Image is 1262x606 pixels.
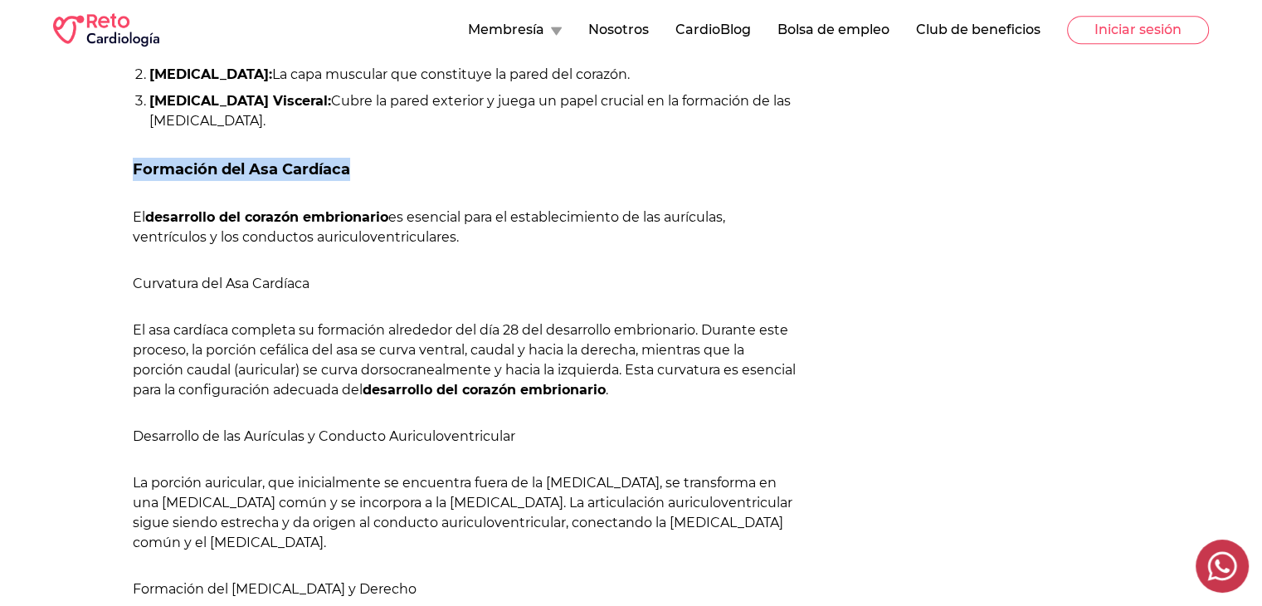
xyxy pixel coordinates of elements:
button: Club de beneficios [916,20,1040,40]
p: La porción auricular, que inicialmente se encuentra fuera de la [MEDICAL_DATA], se transforma en ... [133,473,797,553]
button: Nosotros [588,20,649,40]
h4: Formación del [MEDICAL_DATA] y Derecho [133,579,797,599]
h4: Curvatura del Asa Cardíaca [133,274,797,294]
button: Iniciar sesión [1067,16,1209,44]
strong: desarrollo del corazón embrionario [363,382,606,398]
strong: desarrollo del corazón embrionario [145,209,388,225]
p: El asa cardíaca completa su formación alrededor del día 28 del desarrollo embrionario. Durante es... [133,320,797,400]
img: RETO Cardio Logo [53,13,159,46]
strong: [MEDICAL_DATA] Visceral: [149,93,331,109]
button: CardioBlog [675,20,751,40]
button: Membresía [468,20,562,40]
p: El es esencial para el establecimiento de las aurículas, ventrículos y los conductos auriculovent... [133,208,797,247]
h3: Formación del Asa Cardíaca [133,158,797,181]
li: Cubre la pared exterior y juega un papel crucial en la formación de las [MEDICAL_DATA]. [149,91,797,131]
strong: [MEDICAL_DATA]: [149,66,272,82]
li: La capa muscular que constituye la pared del corazón. [149,65,797,85]
button: Bolsa de empleo [777,20,889,40]
h4: Desarrollo de las Aurículas y Conducto Auriculoventricular [133,427,797,447]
